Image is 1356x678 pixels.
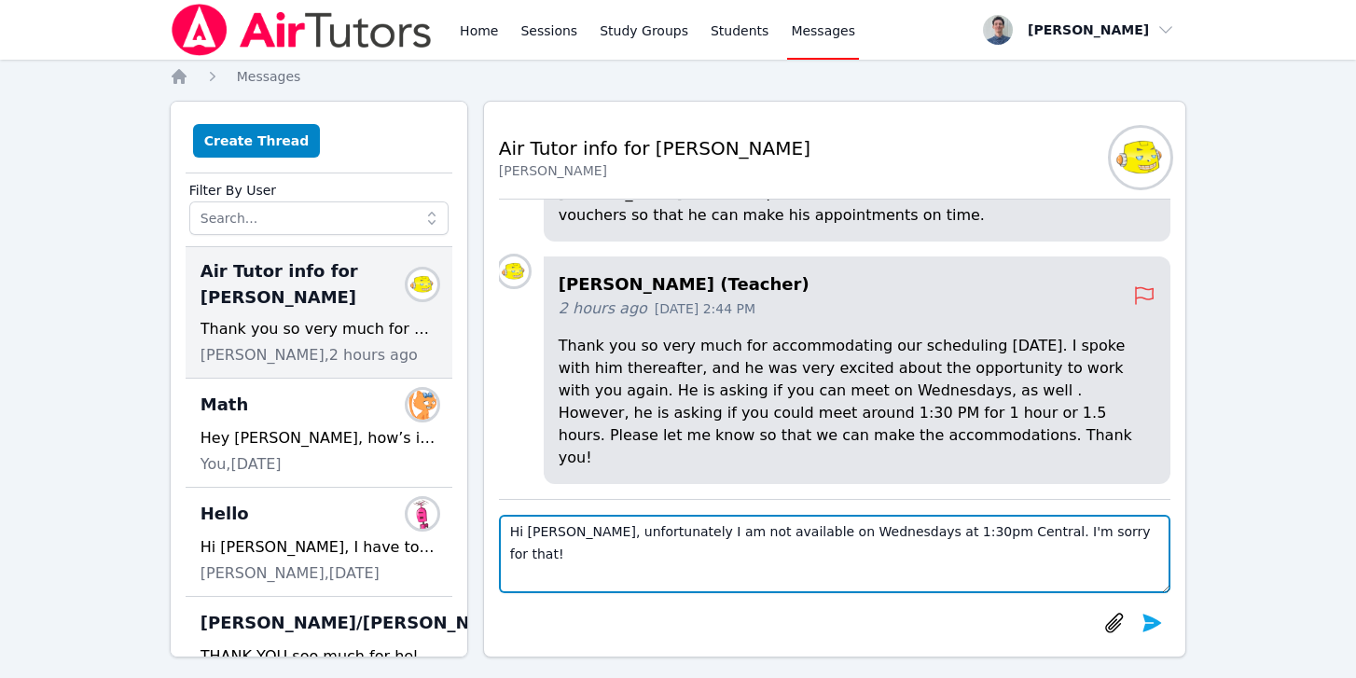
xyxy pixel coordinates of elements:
img: Marisela Gonzalez [499,256,529,286]
span: [PERSON_NAME], [DATE] [201,562,380,585]
img: Adam Rios [408,390,437,420]
span: Math [201,392,248,418]
span: [PERSON_NAME], 2 hours ago [201,344,418,367]
span: Messages [237,69,301,84]
span: [DATE] 2:44 PM [655,299,755,318]
div: Air Tutor info for [PERSON_NAME]Marisela GonzalezThank you so very much for accommodating our sch... [186,247,452,379]
input: Search... [189,201,449,235]
img: Marisela Gonzalez [1111,128,1170,187]
div: [PERSON_NAME] [499,161,810,180]
button: Create Thread [193,124,321,158]
span: Messages [791,21,855,40]
textarea: Hi [PERSON_NAME], unfortunately I am not available on Wednesdays at 1:30pm Central. I'm sorry for... [499,515,1171,593]
span: Hello [201,501,249,527]
span: 2 hours ago [559,297,647,320]
a: Messages [237,67,301,86]
span: You, [DATE] [201,453,282,476]
label: Filter By User [189,173,449,201]
div: Hi [PERSON_NAME], I have to say that this school district drives me insane. Last week they told u... [201,536,437,559]
div: THANK YOU soo much for helping us this year. I absolutely loved how mathematically precise you ar... [201,645,437,668]
img: Marisela Gonzalez [408,270,437,299]
div: HelloAmy HerndonHi [PERSON_NAME], I have to say that this school district drives me insane. Last ... [186,488,452,597]
div: MathAdam RiosHey [PERSON_NAME], how’s it going? :) Do you still need any help completing your col... [186,379,452,488]
span: Air Tutor info for [PERSON_NAME] [201,258,415,311]
img: Air Tutors [170,4,434,56]
h4: [PERSON_NAME] (Teacher) [559,271,1134,297]
h2: Air Tutor info for [PERSON_NAME] [499,135,810,161]
img: Amy Herndon [408,499,437,529]
nav: Breadcrumb [170,67,1187,86]
div: Hey [PERSON_NAME], how’s it going? :) Do you still need any help completing your college bridge c... [201,427,437,450]
p: Thank you so very much for accommodating our scheduling [DATE]. I spoke with him thereafter, and ... [559,335,1156,469]
span: [PERSON_NAME]/[PERSON_NAME] [201,610,519,636]
div: Thank you so very much for accommodating our scheduling [DATE]. I spoke with him thereafter, and ... [201,318,437,340]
